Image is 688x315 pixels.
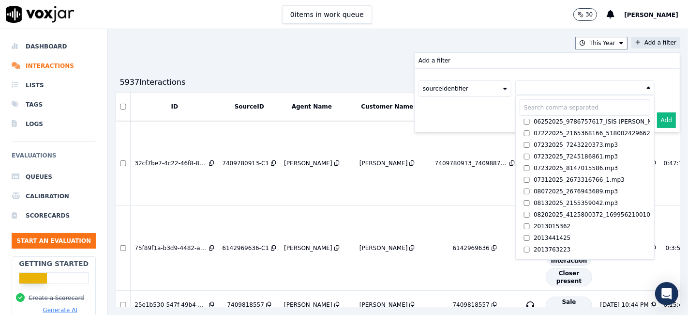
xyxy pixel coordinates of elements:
[534,118,682,126] div: 06252025_9786757617_ISIS [PERSON_NAME].mp3
[523,223,530,230] input: 2013015362
[573,8,607,21] button: 30
[361,103,413,110] button: Customer Name
[534,234,570,242] div: 2013441425
[135,159,207,167] div: 32cf7be7-4c22-46f8-8b18-1b564a22157a
[282,5,372,24] button: 0items in work queue
[523,130,530,137] input: 07222025_2165368166_5180024296629.mp3
[624,9,688,20] button: [PERSON_NAME]
[523,177,530,183] input: 07312025_2673316766_1.mp3
[631,37,680,48] button: Add a filterAdd a filter sourceIdentifier 06252025_9786757617_ISIS [PERSON_NAME].mp3 07222025_216...
[419,57,450,64] p: Add a filter
[666,244,685,252] div: 0:3:55
[359,159,408,167] div: [PERSON_NAME]
[12,95,96,114] a: Tags
[235,103,264,110] button: SourceID
[435,159,508,167] div: 7409780913_7409887408
[453,244,490,252] div: 6142969636
[12,56,96,76] a: Interactions
[19,259,89,268] h2: Getting Started
[534,153,618,160] div: 07232025_7245186861.mp3
[624,12,678,18] span: [PERSON_NAME]
[534,141,618,149] div: 07232025_7243220373.mp3
[120,77,185,88] div: 5937 Interaction s
[655,282,678,305] div: Open Intercom Messenger
[222,159,269,167] div: 7409780913-C1
[534,222,570,230] div: 2013015362
[534,188,618,195] div: 08072025_2676943689.mp3
[534,199,618,207] div: 08132025_2155359042.mp3
[359,244,408,252] div: [PERSON_NAME]
[359,301,408,309] div: [PERSON_NAME]
[534,176,625,184] div: 07312025_2673316766_1.mp3
[284,159,332,167] div: [PERSON_NAME]
[546,297,593,315] span: Sale Interaction
[12,187,96,206] a: Calibration
[284,244,332,252] div: [PERSON_NAME]
[222,244,269,252] div: 6142969636-C1
[573,8,597,21] button: 30
[546,268,593,286] span: Closer present
[523,142,530,148] input: 07232025_7243220373.mp3
[523,212,530,218] input: 08202025_4125800372_169956210010008.mp3
[12,37,96,56] a: Dashboard
[12,206,96,225] a: Scorecards
[12,150,96,167] h6: Evaluations
[6,6,75,23] img: voxjar logo
[171,103,178,110] button: ID
[523,154,530,160] input: 07232025_7245186861.mp3
[534,129,669,137] div: 07222025_2165368166_5180024296629.mp3
[453,301,490,309] div: 7409818557
[534,164,618,172] div: 07232025_8147015586.mp3
[575,37,628,49] button: This Year
[135,244,207,252] div: 75f89f1a-b3d9-4482-a44f-b6f29530a027
[29,294,84,302] button: Create a Scorecard
[523,200,530,206] input: 08132025_2155359042.mp3
[227,301,264,309] div: 7409818557
[12,233,96,249] button: Start an Evaluation
[600,301,648,309] div: [DATE] 10:44 PM
[534,211,676,219] div: 08202025_4125800372_169956210010008.mp3
[534,246,570,253] div: 2013763223
[523,247,530,253] input: 2013763223
[523,189,530,195] input: 08072025_2676943689.mp3
[12,114,96,134] a: Logs
[585,11,593,18] p: 30
[419,80,511,97] button: sourceIdentifier
[523,165,530,172] input: 07232025_8147015586.mp3
[520,99,650,116] input: Search comma separated
[284,301,332,309] div: [PERSON_NAME]
[664,159,686,167] div: 0:47:13
[12,76,96,95] a: Lists
[523,119,530,125] input: 06252025_9786757617_ISIS [PERSON_NAME].mp3
[12,167,96,187] a: Queues
[292,103,332,110] button: Agent Name
[135,301,207,309] div: 25e1b530-547f-49b4-b5b2-ca27abfcad5e
[657,112,676,128] button: Add
[523,235,530,241] input: 2013441425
